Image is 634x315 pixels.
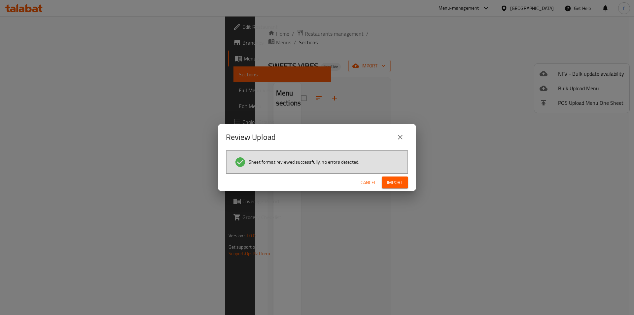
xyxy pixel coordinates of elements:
[392,129,408,145] button: close
[358,177,379,189] button: Cancel
[361,178,376,187] span: Cancel
[382,177,408,189] button: Import
[226,132,276,142] h2: Review Upload
[249,159,359,165] span: Sheet format reviewed successfully, no errors detected.
[387,178,403,187] span: Import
